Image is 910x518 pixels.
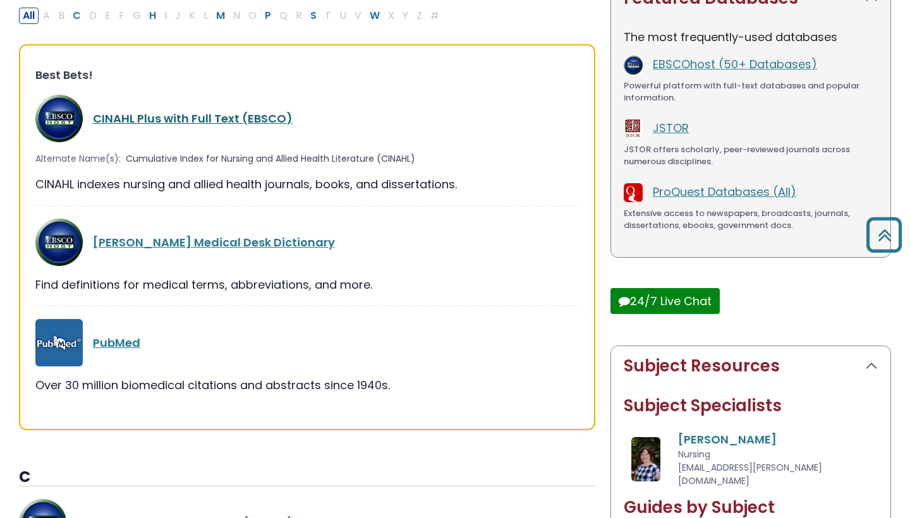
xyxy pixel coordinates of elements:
[653,184,796,200] a: ProQuest Databases (All)
[624,207,878,232] div: Extensive access to newspapers, broadcasts, journals, dissertations, ebooks, government docs.
[678,431,777,447] a: [PERSON_NAME]
[653,120,689,136] a: JSTOR
[306,8,320,24] button: Filter Results S
[624,143,878,168] div: JSTOR offers scholarly, peer-reviewed journals across numerous disciplines.
[624,28,878,45] p: The most frequently-used databases
[653,56,817,72] a: EBSCOhost (50+ Databases)
[19,7,444,23] div: Alpha-list to filter by first letter of database name
[624,498,878,517] h2: Guides by Subject
[93,234,335,250] a: [PERSON_NAME] Medical Desk Dictionary
[212,8,229,24] button: Filter Results M
[145,8,160,24] button: Filter Results H
[19,468,595,487] h3: C
[35,176,579,193] div: CINAHL indexes nursing and allied health journals, books, and dissertations.
[624,396,878,416] h2: Subject Specialists
[35,276,579,293] div: Find definitions for medical terms, abbreviations, and more.
[261,8,275,24] button: Filter Results P
[35,376,579,394] div: Over 30 million biomedical citations and abstracts since 1940s.
[610,288,720,314] button: 24/7 Live Chat
[678,448,710,461] span: Nursing
[69,8,85,24] button: Filter Results C
[93,335,140,351] a: PubMed
[126,152,415,166] span: Cumulative Index for Nursing and Allied Health Literature (CINAHL)
[19,8,39,24] button: All
[93,111,293,126] a: CINAHL Plus with Full Text (EBSCO)
[366,8,384,24] button: Filter Results W
[35,68,579,82] h3: Best Bets!
[611,346,890,386] button: Subject Resources
[861,223,907,246] a: Back to Top
[631,437,661,481] img: Amanda Matthysse
[35,152,121,166] span: Alternate Name(s):
[624,80,878,104] div: Powerful platform with full-text databases and popular information.
[678,461,822,487] span: [EMAIL_ADDRESS][PERSON_NAME][DOMAIN_NAME]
